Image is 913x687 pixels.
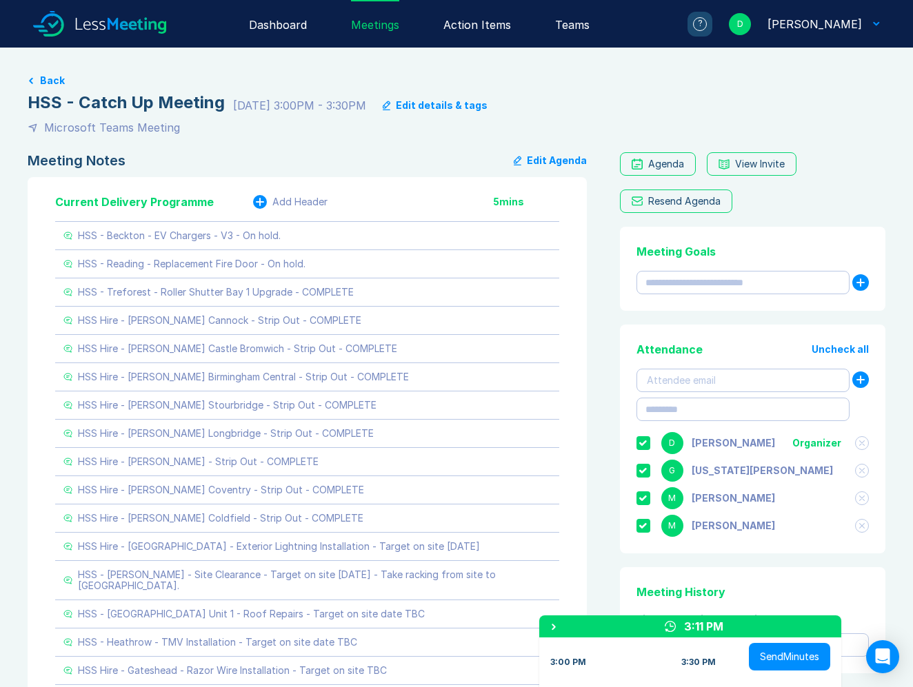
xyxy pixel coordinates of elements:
div: Agenda [648,158,684,170]
div: HSS - [PERSON_NAME] - Site Clearance - Target on site [DATE] - Take racking from site to [GEOGRAP... [78,569,551,591]
a: Agenda [620,152,696,176]
div: Current Delivery Programme [55,194,214,210]
div: D [729,13,751,35]
div: Miguel Vicos [692,520,775,531]
div: HSS Hire - Gateshead - Razor Wire Installation - Target on site TBC [78,665,387,676]
div: 3:00 PM [550,657,586,668]
div: HSS Hire - [PERSON_NAME] Coventry - Strip Out - COMPLETE [78,484,364,495]
button: Uncheck all [812,344,869,355]
div: HSS - Heathrow - TMV Installation - Target on site date TBC [78,637,357,648]
div: Resend Agenda [648,196,721,207]
div: Georgia Kellie [692,465,833,476]
div: HSS Hire - [PERSON_NAME] - Strip Out - COMPLETE [78,456,319,467]
div: HSS Hire - [PERSON_NAME] Stourbridge - Strip Out - COMPLETE [78,400,377,411]
a: Back [28,75,885,86]
button: Edit details & tags [383,100,488,111]
div: HSS Hire - [PERSON_NAME] Birmingham Central - Strip Out - COMPLETE [78,371,409,382]
div: [DATE] 3:00PM - 3:30PM [233,97,366,114]
div: 3:30 PM [681,657,716,668]
div: 5 mins [493,196,559,207]
div: Open Intercom Messenger [866,640,899,673]
div: HSS - Reading - Replacement Fire Door - On hold. [78,258,305,269]
div: G [661,460,683,482]
div: Add Header [272,196,328,207]
div: 3:11 PM [684,618,723,635]
div: View Invite [735,158,785,170]
button: SendMinutes [749,643,830,670]
div: HSS Hire - [PERSON_NAME] Castle Bromwich - Strip Out - COMPLETE [78,343,397,354]
div: HSS - Catch Up Meeting [28,92,225,114]
div: Matthew Cooper [692,493,775,504]
div: HSS Hire - [PERSON_NAME] Cannock - Strip Out - COMPLETE [78,315,361,326]
div: HSS Hire - [GEOGRAPHIC_DATA] - Exterior Lightning Installation - Target on site [DATE] [78,541,480,552]
button: Edit Agenda [514,152,587,169]
div: HSS - Beckton - EV Chargers - V3 - On hold. [78,230,281,241]
div: Edit details & tags [396,100,488,111]
div: HSS Hire - [PERSON_NAME] Longbridge - Strip Out - COMPLETE [78,428,374,439]
div: Attendance [636,341,703,358]
button: Resend Agenda [620,189,732,213]
div: Meeting Notes [28,152,126,169]
a: ? [671,12,712,37]
div: M [661,487,683,509]
div: M [661,515,683,537]
button: View Invite [707,152,796,176]
div: Meeting Goals [636,243,869,260]
div: Meeting History [636,584,869,600]
div: D [661,432,683,454]
div: ? [693,17,707,31]
div: HSS - Treforest - Roller Shutter Bay 1 Upgrade - COMPLETE [78,287,354,298]
div: Microsoft Teams Meeting [44,119,180,136]
div: Organizer [792,438,841,449]
div: HSS - [GEOGRAPHIC_DATA] Unit 1 - Roof Repairs - Target on site date TBC [78,608,425,619]
div: Danny Sisson [692,438,775,449]
button: Back [40,75,65,86]
button: Add Header [253,195,328,209]
div: Link to Previous Meetings [636,611,869,628]
div: Danny Sisson [767,16,862,32]
div: HSS Hire - [PERSON_NAME] Coldfield - Strip Out - COMPLETE [78,513,363,524]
